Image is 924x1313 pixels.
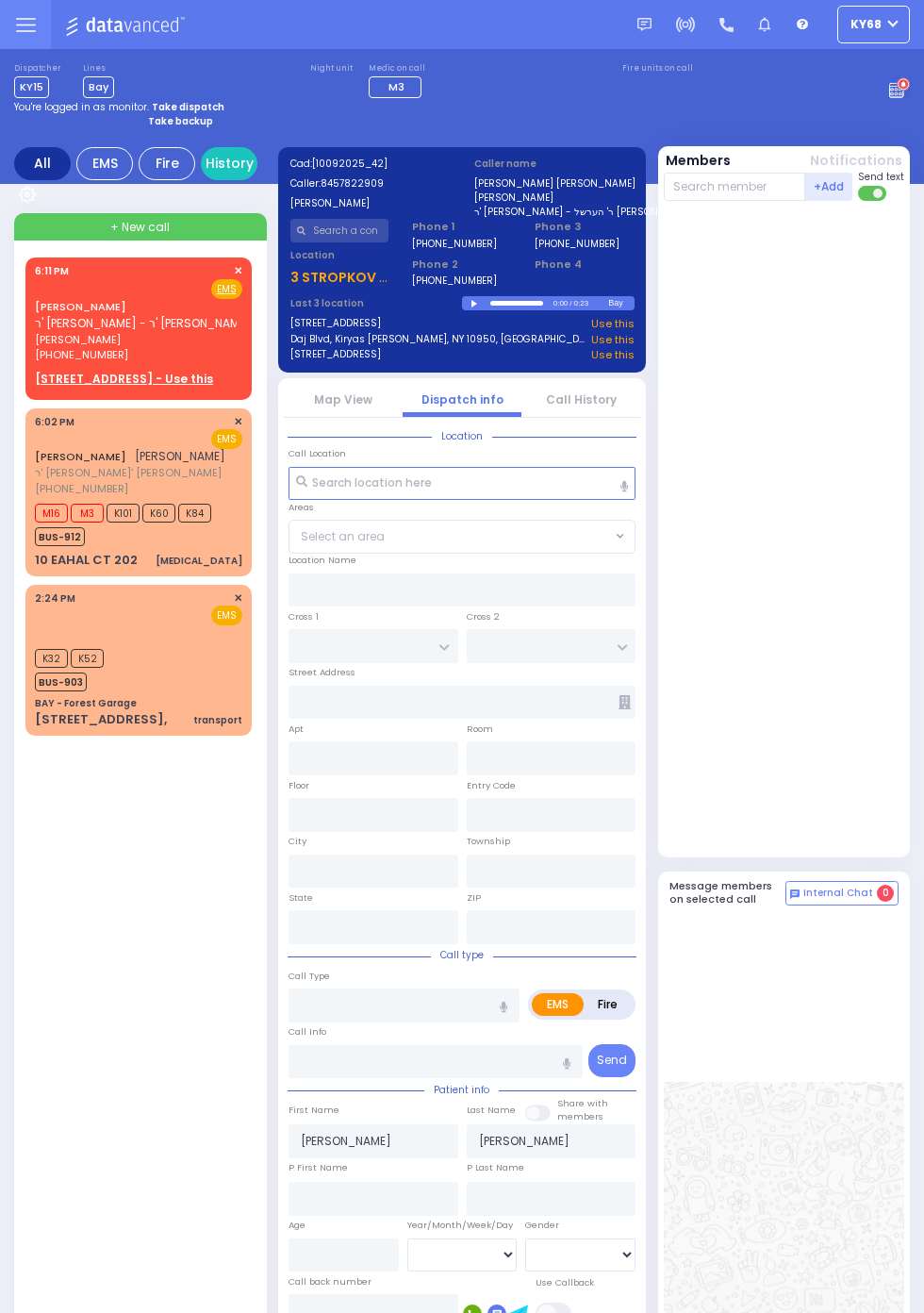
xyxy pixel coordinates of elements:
a: Map View [314,391,372,407]
h5: Message members on selected call [669,880,786,905]
span: K32 [35,649,68,668]
label: [PERSON_NAME] [474,191,635,205]
span: 8457822909 [321,176,384,191]
div: BAY - Forest Garage [35,696,137,710]
span: ✕ [234,590,242,607]
div: Bay [608,296,634,310]
span: K84 [178,504,211,523]
label: Use Callback [536,1276,594,1289]
label: Medic on call [369,63,427,75]
div: EMS [76,147,133,180]
span: K101 [107,504,140,523]
span: Patient info [424,1083,499,1097]
label: Age [289,1219,305,1232]
label: Cad: [290,157,451,171]
input: Search member [664,173,806,201]
span: Send text [858,170,904,184]
button: ky68 [837,6,910,43]
span: Bay [83,76,114,98]
span: 0 [877,885,894,902]
a: [STREET_ADDRESS] [290,347,381,363]
img: message.svg [637,18,652,32]
div: [STREET_ADDRESS], [35,710,167,729]
a: [PERSON_NAME] [35,299,126,314]
label: Caller name [474,157,635,171]
span: 6:11 PM [35,264,69,278]
label: [PERSON_NAME] [PERSON_NAME] [474,176,635,191]
label: ZIP [467,891,481,905]
span: Phone 1 [412,219,511,235]
span: You're logged in as monitor. [14,100,149,114]
label: Township [467,835,510,848]
label: Call Type [289,970,330,983]
span: ✕ [234,263,242,279]
label: Call Info [289,1025,326,1039]
label: Caller: [290,176,451,191]
a: Daj Blvd, Kiryas [PERSON_NAME], NY 10950, [GEOGRAPHIC_DATA] [290,332,586,348]
label: [PHONE_NUMBER] [412,274,497,288]
div: Fire [139,147,195,180]
label: [PHONE_NUMBER] [535,237,619,251]
div: 0:23 [573,292,590,314]
a: Use this [591,347,635,363]
span: [PERSON_NAME] [35,332,251,348]
span: 2:24 PM [35,591,75,606]
label: Floor [289,779,309,792]
span: members [557,1110,603,1122]
u: [STREET_ADDRESS] - Use this [35,371,213,387]
button: Notifications [810,151,902,171]
span: [PERSON_NAME] [135,448,225,464]
button: +Add [805,173,852,201]
span: Select an area [301,528,385,545]
a: Use this [591,316,635,332]
a: Dispatch info [421,391,503,407]
span: BUS-903 [35,673,87,691]
label: First Name [289,1104,339,1117]
strong: Take dispatch [152,100,224,114]
label: Turn off text [858,184,888,203]
label: Entry Code [467,779,516,792]
span: M3 [388,79,404,94]
a: Call History [546,391,617,407]
span: EMS [211,606,242,625]
div: [MEDICAL_DATA] [156,554,242,568]
input: Search a contact [290,219,389,242]
button: Members [666,151,731,171]
span: KY15 [14,76,49,98]
div: / [569,292,572,314]
label: Street Address [289,666,355,679]
label: Location [290,248,389,262]
div: All [14,147,71,180]
span: [PHONE_NUMBER] [35,347,128,362]
a: Use this [591,332,635,348]
span: M3 [71,504,104,523]
a: [PERSON_NAME] [35,449,126,464]
label: Night unit [310,63,353,75]
span: Call type [431,948,493,962]
span: EMS [211,429,242,449]
label: Room [467,723,493,736]
span: [10092025_42] [312,157,388,171]
button: Send [588,1044,635,1077]
span: Internal Chat [803,887,873,900]
span: K60 [142,504,175,523]
label: Dispatcher [14,63,61,75]
span: 6:02 PM [35,415,74,429]
label: Cross 2 [467,610,500,623]
u: EMS [217,282,237,296]
label: Areas [289,501,314,514]
label: City [289,835,306,848]
span: K52 [71,649,104,668]
label: [PERSON_NAME] [290,196,451,210]
strong: Take backup [148,114,213,128]
span: ✕ [234,414,242,430]
span: ר' [PERSON_NAME]' [PERSON_NAME] [35,465,225,481]
label: Fire [583,993,633,1016]
label: P First Name [289,1161,348,1174]
input: Search location here [289,467,635,501]
span: Other building occupants [619,695,631,709]
label: EMS [532,993,584,1016]
span: + New call [110,219,170,236]
label: Gender [525,1219,559,1232]
small: Share with [557,1097,608,1109]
